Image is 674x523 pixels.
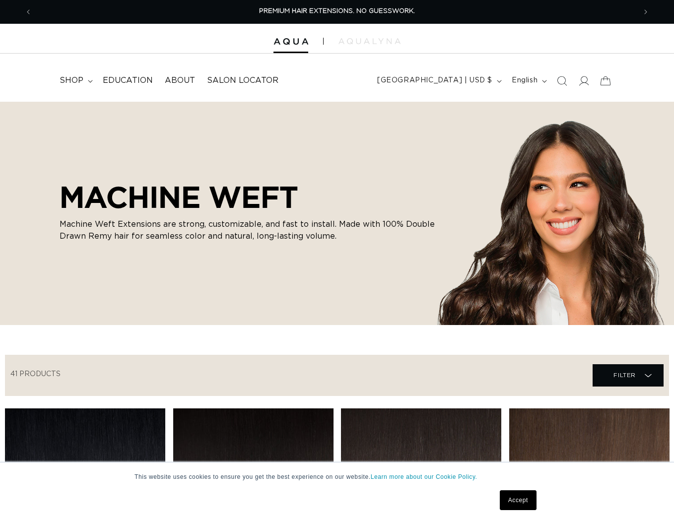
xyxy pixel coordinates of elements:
[60,218,437,242] p: Machine Weft Extensions are strong, customizable, and fast to install. Made with 100% Double Draw...
[17,2,39,21] button: Previous announcement
[506,71,551,90] button: English
[97,69,159,92] a: Education
[259,8,415,14] span: PREMIUM HAIR EXTENSIONS. NO GUESSWORK.
[551,70,573,92] summary: Search
[338,38,401,44] img: aqualyna.com
[207,75,278,86] span: Salon Locator
[593,364,664,387] summary: Filter
[371,473,477,480] a: Learn more about our Cookie Policy.
[613,366,636,385] span: Filter
[135,472,539,481] p: This website uses cookies to ensure you get the best experience on our website.
[377,75,492,86] span: [GEOGRAPHIC_DATA] | USD $
[54,69,97,92] summary: shop
[10,371,61,378] span: 41 products
[201,69,284,92] a: Salon Locator
[165,75,195,86] span: About
[273,38,308,45] img: Aqua Hair Extensions
[500,490,537,510] a: Accept
[635,2,657,21] button: Next announcement
[159,69,201,92] a: About
[371,71,506,90] button: [GEOGRAPHIC_DATA] | USD $
[60,180,437,214] h2: MACHINE WEFT
[103,75,153,86] span: Education
[512,75,538,86] span: English
[60,75,83,86] span: shop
